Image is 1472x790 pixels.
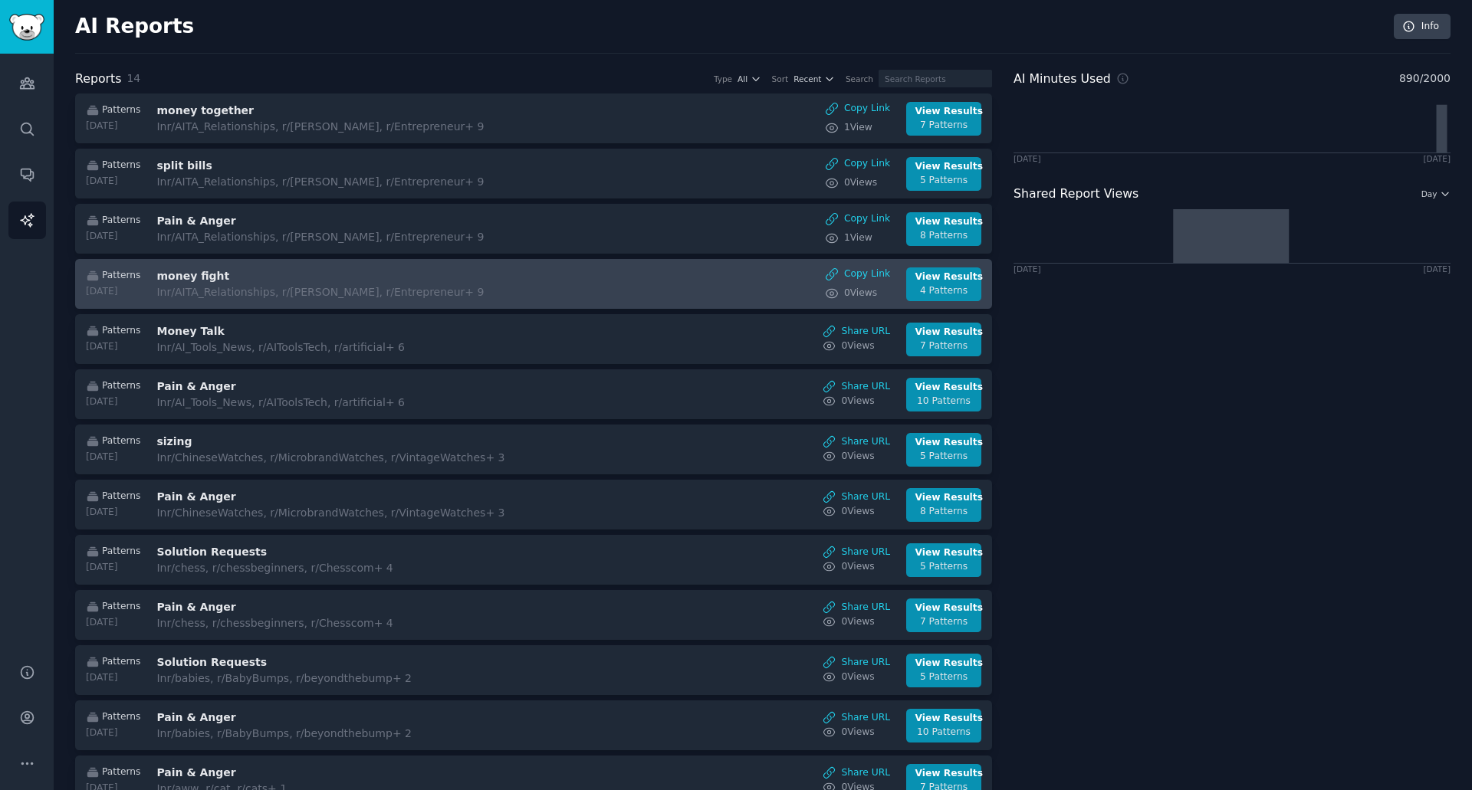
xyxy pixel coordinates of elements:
span: Patterns [102,545,140,559]
a: View Results4 Patterns [906,267,981,301]
div: [DATE] [86,451,140,464]
a: View Results7 Patterns [906,323,981,356]
div: [DATE] [86,120,140,133]
div: View Results [915,381,973,395]
h2: Shared Report Views [1014,185,1138,204]
div: In r/chess, r/chessbeginners, r/Chesscom + 4 [156,560,414,576]
a: Patterns[DATE]Pain & AngerInr/babies, r/BabyBumps, r/beyondthebump+ 2Share URL0ViewsView Results1... [75,700,992,750]
div: In r/AITA_Relationships, r/[PERSON_NAME], r/Entrepreneur + 9 [156,119,484,135]
h2: Reports [75,70,121,89]
a: 0Views [825,287,890,300]
span: Patterns [102,655,140,669]
div: In r/babies, r/BabyBumps, r/beyondthebump + 2 [156,670,414,687]
h3: money together [156,103,414,119]
div: [DATE] [1014,153,1041,164]
a: Share URL [823,711,890,725]
a: 0Views [823,395,890,408]
a: View Results10 Patterns [906,378,981,411]
div: In r/babies, r/BabyBumps, r/beyondthebump + 2 [156,726,414,742]
div: [DATE] [86,285,140,299]
div: In r/chess, r/chessbeginners, r/Chesscom + 4 [156,615,414,631]
div: Type [714,74,732,84]
div: In r/AITA_Relationships, r/[PERSON_NAME], r/Entrepreneur + 9 [156,284,484,300]
a: View Results7 Patterns [906,102,981,136]
a: Patterns[DATE]Pain & AngerInr/chess, r/chessbeginners, r/Chesscom+ 4Share URL0ViewsView Results7 ... [75,590,992,640]
div: 7 Patterns [915,119,973,133]
div: 4 Patterns [915,284,973,298]
span: Patterns [102,324,140,338]
a: Share URL [823,656,890,670]
button: Copy Link [825,157,890,171]
a: View Results10 Patterns [906,709,981,742]
div: 5 Patterns [915,560,973,574]
a: 0Views [823,505,890,519]
div: View Results [915,326,973,339]
span: Patterns [102,710,140,724]
div: 7 Patterns [915,615,973,629]
div: 8 Patterns [915,229,973,243]
button: Copy Link [825,102,890,116]
span: Patterns [102,600,140,614]
h3: sizing [156,434,414,450]
a: Share URL [823,601,890,615]
a: 0Views [823,670,890,684]
span: Patterns [102,765,140,779]
a: Share URL [823,435,890,449]
a: Patterns[DATE]split billsInr/AITA_Relationships, r/[PERSON_NAME], r/Entrepreneur+ 9Copy Link0View... [75,149,992,198]
a: Patterns[DATE]money togetherInr/AITA_Relationships, r/[PERSON_NAME], r/Entrepreneur+ 9Copy Link1V... [75,93,992,143]
div: 7 Patterns [915,339,973,353]
h2: AI Minutes Used [1014,70,1111,89]
a: 0Views [823,560,890,574]
h3: Pain & Anger [156,379,414,395]
div: In r/AITA_Relationships, r/[PERSON_NAME], r/Entrepreneur + 9 [156,174,484,190]
button: Day [1421,188,1451,199]
div: View Results [915,546,973,560]
a: View Results5 Patterns [906,157,981,191]
h2: AI Reports [75,15,194,39]
div: [DATE] [1423,264,1451,274]
span: Patterns [102,269,140,283]
div: In r/AI_Tools_News, r/AIToolsTech, r/artificial + 6 [156,339,414,356]
div: 10 Patterns [915,395,973,408]
div: 5 Patterns [915,670,973,684]
a: Patterns[DATE]Pain & AngerInr/AI_Tools_News, r/AIToolsTech, r/artificial+ 6Share URL0ViewsView Re... [75,369,992,419]
h3: Pain & Anger [156,599,414,615]
div: In r/AITA_Relationships, r/[PERSON_NAME], r/Entrepreneur + 9 [156,229,484,245]
a: 0Views [823,339,890,353]
a: Share URL [823,490,890,504]
a: Patterns[DATE]Solution RequestsInr/chess, r/chessbeginners, r/Chesscom+ 4Share URL0ViewsView Resu... [75,535,992,585]
span: All [738,74,747,84]
button: Copy Link [825,212,890,226]
h3: Pain & Anger [156,489,414,505]
span: Patterns [102,103,140,117]
div: 5 Patterns [915,174,973,188]
a: View Results5 Patterns [906,543,981,577]
a: Info [1394,14,1451,40]
a: 0Views [823,726,890,739]
div: In r/ChineseWatches, r/MicrobrandWatches, r/VintageWatches + 3 [156,450,504,466]
a: Share URL [823,546,890,559]
div: [DATE] [86,340,140,354]
span: 14 [127,72,140,84]
a: 0Views [823,615,890,629]
div: In r/AI_Tools_News, r/AIToolsTech, r/artificial + 6 [156,395,414,411]
h3: Pain & Anger [156,213,414,229]
div: [DATE] [86,230,140,244]
a: Patterns[DATE]Pain & AngerInr/ChineseWatches, r/MicrobrandWatches, r/VintageWatches+ 3Share URL0V... [75,480,992,529]
img: GummySearch logo [9,14,44,41]
div: [DATE] [86,561,140,575]
a: View Results8 Patterns [906,212,981,246]
a: View Results8 Patterns [906,488,981,522]
div: View Results [915,491,973,505]
a: Share URL [823,325,890,339]
div: View Results [915,160,973,174]
a: View Results5 Patterns [906,433,981,467]
div: 5 Patterns [915,450,973,464]
a: View Results5 Patterns [906,654,981,687]
div: View Results [915,105,973,119]
a: Share URL [823,380,890,394]
div: View Results [915,215,973,229]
